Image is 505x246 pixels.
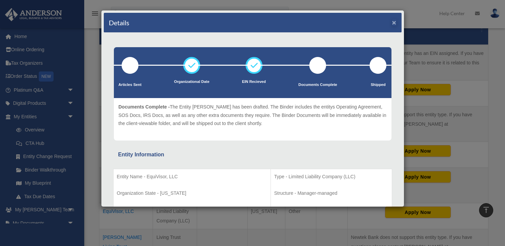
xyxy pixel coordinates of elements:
[298,82,337,88] p: Documents Complete
[117,173,267,181] p: Entity Name - EquiVisor, LLC
[174,79,210,85] p: Organizational Date
[274,189,388,197] p: Structure - Manager-managed
[119,103,387,128] p: The Entity [PERSON_NAME] has been drafted. The Binder includes the entitys Operating Agreement, S...
[109,18,129,27] h4: Details
[274,206,388,214] p: Organizational Date - [DATE]
[274,173,388,181] p: Type - Limited Liability Company (LLC)
[242,79,266,85] p: EIN Recieved
[117,189,267,197] p: Organization State - [US_STATE]
[119,104,170,110] span: Documents Complete -
[119,82,141,88] p: Articles Sent
[118,150,387,159] div: Entity Information
[370,82,386,88] p: Shipped
[392,19,397,26] button: ×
